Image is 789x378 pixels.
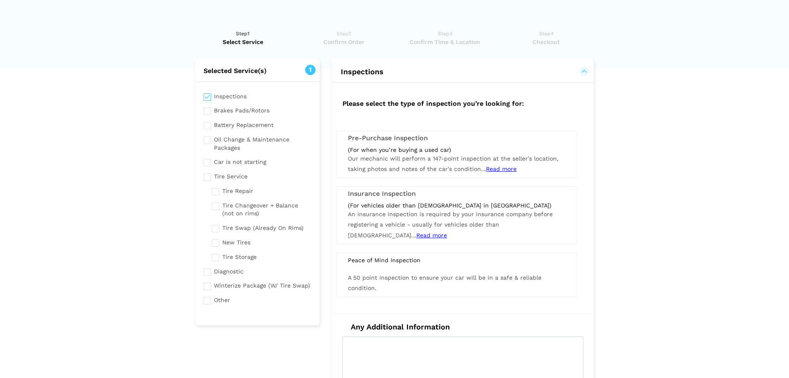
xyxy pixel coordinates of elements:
span: An insurance inspection is required by your insurance company before registering a vehicle - usua... [348,211,553,238]
h3: Pre-Purchase Inspection [348,134,566,142]
span: Confirm Time & Location [397,38,493,46]
span: Select Service [195,38,291,46]
span: Confirm Order [296,38,392,46]
span: Checkout [498,38,594,46]
div: Peace of Mind Inspection [342,256,572,264]
h3: Insurance Inspection [348,190,566,198]
a: Step4 [498,29,594,46]
a: Step1 [195,29,291,46]
div: (For vehicles older than [DEMOGRAPHIC_DATA] in [GEOGRAPHIC_DATA]) [348,202,566,209]
h4: Any Additional Information [342,322,583,332]
a: Step3 [397,29,493,46]
span: 1 [305,65,316,75]
button: Inspections [340,67,585,77]
h2: Please select the type of inspection you’re looking for: [334,91,592,114]
div: (For when you’re buying a used car) [348,146,566,154]
a: Step2 [296,29,392,46]
h2: Selected Service(s) [195,67,320,75]
span: A 50 point inspection to ensure your car will be in a safe & reliable condition. [348,274,541,291]
span: Read more [486,166,517,172]
span: Read more [416,232,447,239]
span: Our mechanic will perform a 147-point inspection at the seller's location, taking photos and note... [348,155,558,172]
